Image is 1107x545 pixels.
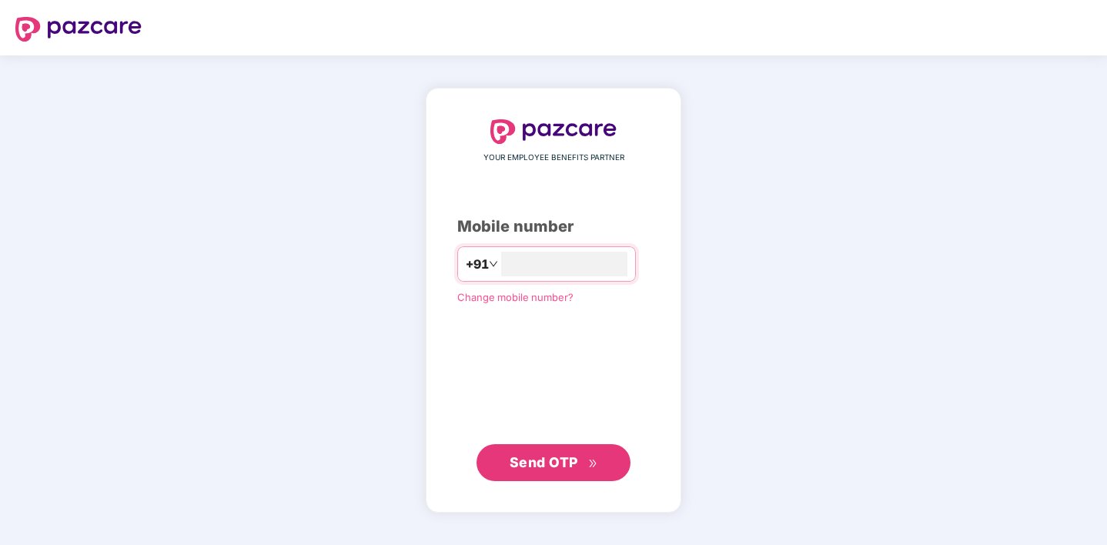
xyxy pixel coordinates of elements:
[510,454,578,470] span: Send OTP
[457,291,574,303] a: Change mobile number?
[483,152,624,164] span: YOUR EMPLOYEE BENEFITS PARTNER
[457,215,650,239] div: Mobile number
[477,444,630,481] button: Send OTPdouble-right
[588,459,598,469] span: double-right
[490,119,617,144] img: logo
[489,259,498,269] span: down
[15,17,142,42] img: logo
[466,255,489,274] span: +91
